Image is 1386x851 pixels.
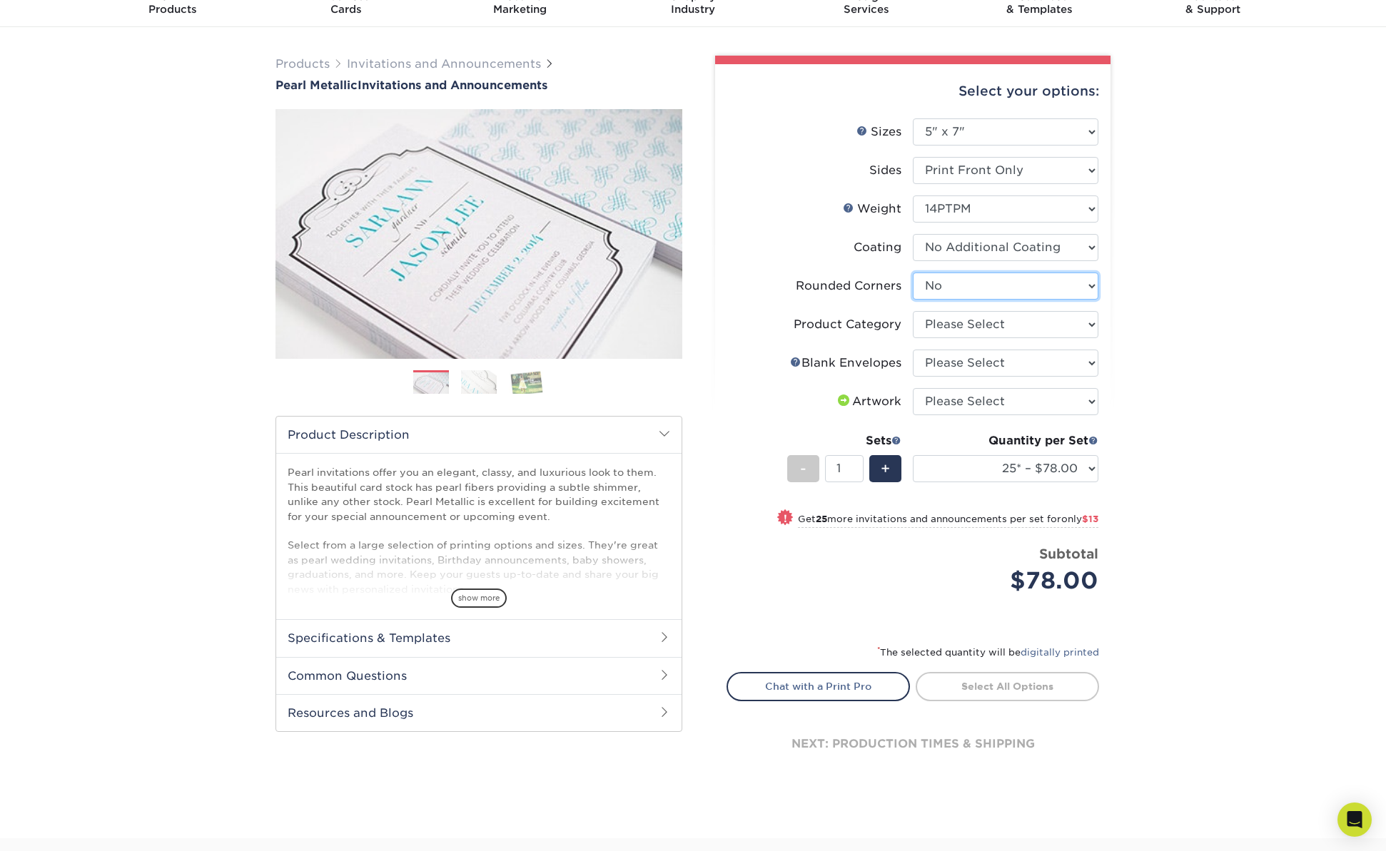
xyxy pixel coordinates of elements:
[4,807,121,846] iframe: Google Customer Reviews
[787,432,901,449] div: Sets
[800,458,806,479] span: -
[913,432,1098,449] div: Quantity per Set
[784,511,787,526] span: !
[276,619,682,656] h2: Specifications & Templates
[413,371,449,396] img: Invitations and Announcements 01
[451,588,507,608] span: show more
[869,162,901,179] div: Sides
[276,694,682,731] h2: Resources and Blogs
[276,417,682,453] h2: Product Description
[1082,514,1098,524] span: $13
[461,370,497,394] img: Invitations and Announcements 02
[1039,546,1098,561] strong: Subtotal
[727,672,910,700] a: Chat with a Print Pro
[1021,647,1099,658] a: digitally printed
[881,458,890,479] span: +
[275,78,682,92] a: Pearl MetallicInvitations and Announcements
[856,123,901,141] div: Sizes
[275,78,358,92] span: Pearl Metallic
[796,277,901,295] div: Rounded Corners
[916,672,1099,700] a: Select All Options
[275,57,330,71] a: Products
[275,78,682,92] h1: Invitations and Announcements
[276,657,682,694] h2: Common Questions
[790,355,901,372] div: Blank Envelopes
[1337,802,1372,837] div: Open Intercom Messenger
[288,465,670,640] p: Pearl invitations offer you an elegant, classy, and luxurious look to them. This beautiful card s...
[835,393,901,410] div: Artwork
[798,514,1098,528] small: Get more invitations and announcements per set for
[275,93,682,374] img: Pearl Metallic 01
[509,370,545,394] img: Invitations and Announcements 03
[877,647,1099,658] small: The selected quantity will be
[727,64,1099,118] div: Select your options:
[854,239,901,256] div: Coating
[347,57,541,71] a: Invitations and Announcements
[924,564,1098,598] div: $78.00
[794,316,901,333] div: Product Category
[816,514,827,524] strong: 25
[1061,514,1098,524] span: only
[727,701,1099,787] div: next: production times & shipping
[843,200,901,218] div: Weight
